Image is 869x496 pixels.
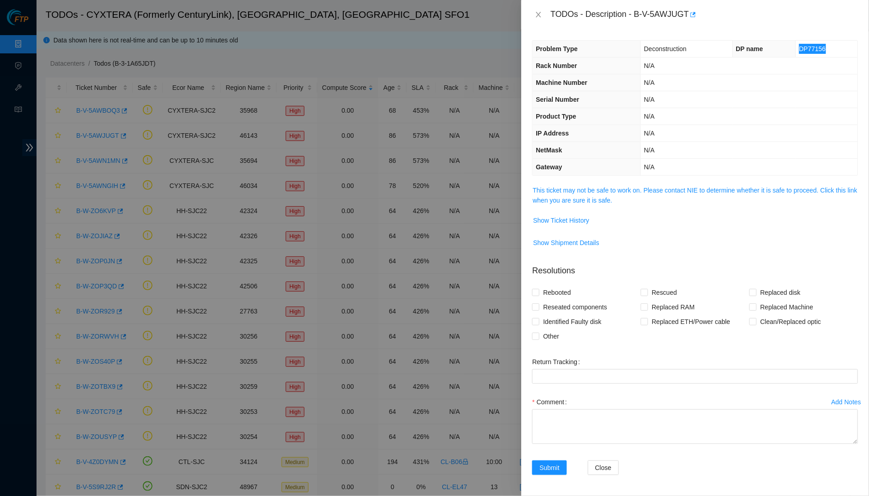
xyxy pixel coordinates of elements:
span: Show Ticket History [533,215,589,225]
span: Replaced disk [757,285,804,300]
span: N/A [644,146,654,154]
span: Show Shipment Details [533,238,599,248]
button: Show Shipment Details [533,235,600,250]
button: Close [588,460,619,475]
span: Identified Faulty disk [539,314,605,329]
a: This ticket may not be safe to work on. Please contact NIE to determine whether it is safe to pro... [533,187,857,204]
label: Return Tracking [532,355,584,369]
span: DP77156 [799,45,826,52]
span: Clean/Replaced optic [757,314,825,329]
span: Replaced RAM [648,300,698,314]
button: Show Ticket History [533,213,590,228]
span: IP Address [536,130,569,137]
span: Gateway [536,163,562,171]
span: Rescued [648,285,681,300]
button: Close [532,10,545,19]
span: Replaced Machine [757,300,817,314]
label: Comment [532,395,571,409]
span: DP name [736,45,764,52]
span: Other [539,329,563,344]
span: close [535,11,542,18]
span: Close [595,463,612,473]
span: Product Type [536,113,576,120]
span: N/A [644,130,654,137]
span: Reseated components [539,300,611,314]
p: Resolutions [532,257,858,277]
span: Submit [539,463,560,473]
input: Return Tracking [532,369,858,384]
span: N/A [644,163,654,171]
span: Rack Number [536,62,577,69]
div: Add Notes [832,399,861,405]
span: NetMask [536,146,562,154]
div: TODOs - Description - B-V-5AWJUGT [550,7,858,22]
span: Replaced ETH/Power cable [648,314,734,329]
span: N/A [644,62,654,69]
span: Problem Type [536,45,578,52]
span: Deconstruction [644,45,686,52]
span: Serial Number [536,96,579,103]
span: N/A [644,113,654,120]
button: Add Notes [831,395,862,409]
span: Rebooted [539,285,575,300]
textarea: Comment [532,409,858,444]
span: Machine Number [536,79,587,86]
span: N/A [644,96,654,103]
button: Submit [532,460,567,475]
span: N/A [644,79,654,86]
